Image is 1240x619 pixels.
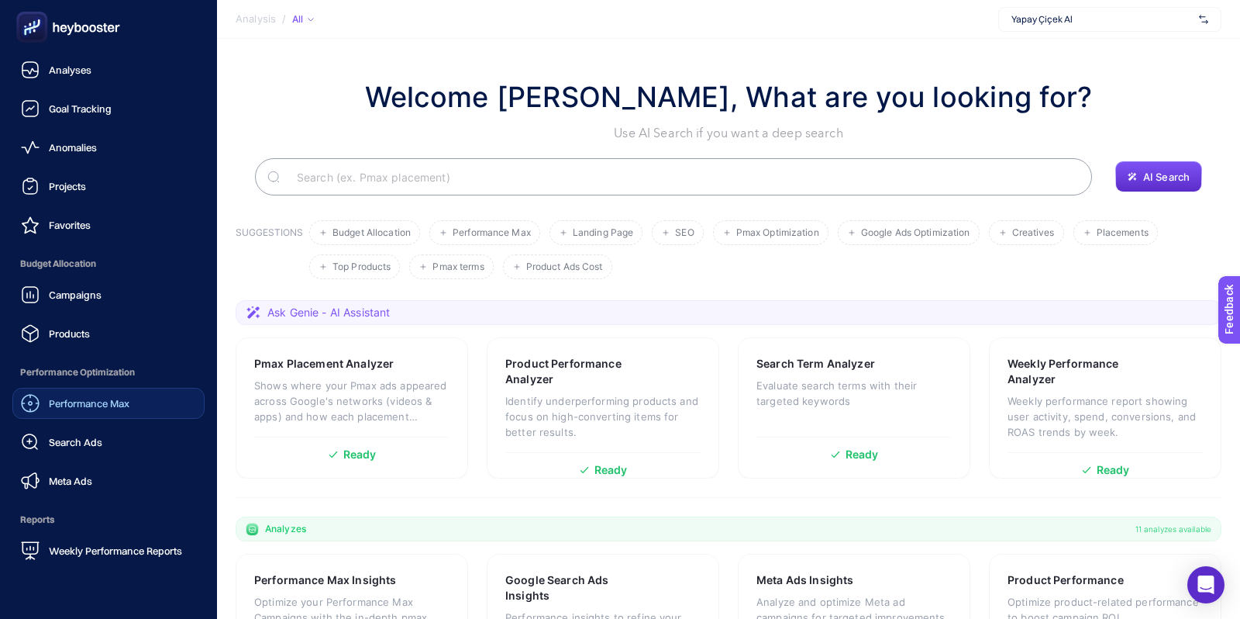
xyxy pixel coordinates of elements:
span: Reports [12,504,205,535]
span: Ready [343,449,377,460]
span: SEO [675,227,694,239]
span: Ready [846,449,879,460]
span: Ready [1097,465,1130,475]
h1: Welcome [PERSON_NAME], What are you looking for? [365,76,1093,118]
a: Search Ads [12,427,205,458]
img: svg%3e [1199,12,1208,27]
p: Use AI Search if you want a deep search [365,124,1093,143]
p: Shows where your Pmax ads appeared across Google's networks (videos & apps) and how each placemen... [254,378,449,424]
a: Projects [12,171,205,202]
span: Google Ads Optimization [861,227,970,239]
a: Weekly Performance Reports [12,535,205,566]
span: Analysis [236,13,276,26]
h3: Performance Max Insights [254,572,396,588]
a: Favorites [12,209,205,240]
span: Budget Allocation [332,227,411,239]
span: Performance Optimization [12,357,205,388]
span: Top Products [332,261,391,273]
span: Feedback [9,5,59,17]
a: Pmax Placement AnalyzerShows where your Pmax ads appeared across Google's networks (videos & apps... [236,337,468,479]
span: Landing Page [573,227,633,239]
div: Open Intercom Messenger [1187,566,1224,603]
h3: Weekly Performance Analyzer [1007,356,1154,387]
span: Ask Genie - AI Assistant [267,305,390,320]
span: Campaigns [49,289,102,301]
h3: SUGGESTIONS [236,227,303,279]
span: Performance Max [453,227,531,239]
span: Creatives [1012,227,1055,239]
h3: Pmax Placement Analyzer [254,356,394,372]
a: Meta Ads [12,465,205,496]
span: 11 analyzes available [1135,523,1211,535]
p: Weekly performance report showing user activity, spend, conversions, and ROAS trends by week. [1007,393,1203,440]
a: Goal Tracking [12,93,205,124]
span: Analyzes [265,523,306,535]
span: Search Ads [49,436,102,448]
a: Products [12,318,205,349]
span: Performance Max [49,397,129,410]
span: Ready [594,465,628,475]
a: Weekly Performance AnalyzerWeekly performance report showing user activity, spend, conversions, a... [989,337,1221,479]
span: / [282,12,286,25]
a: Product Performance AnalyzerIdentify underperforming products and focus on high-converting items ... [487,337,719,479]
span: Goal Tracking [49,102,112,115]
span: Analyses [49,64,91,76]
a: Performance Max [12,388,205,419]
a: Analyses [12,54,205,85]
span: Yapay Çiçek Al [1011,13,1193,26]
a: Anomalies [12,132,205,163]
button: AI Search [1115,161,1202,192]
span: Budget Allocation [12,248,205,279]
span: Projects [49,180,86,192]
span: Placements [1097,227,1149,239]
span: Pmax terms [432,261,484,273]
span: Meta Ads [49,475,92,487]
span: Anomalies [49,141,97,154]
span: Product Ads Cost [526,261,603,273]
span: AI Search [1143,171,1190,183]
h3: Google Search Ads Insights [505,572,651,603]
h3: Meta Ads Insights [756,572,853,588]
h3: Product Performance Analyzer [505,356,653,387]
span: Favorites [49,219,91,231]
span: Products [49,327,90,340]
h3: Product Performance [1007,572,1124,588]
input: Search [284,155,1080,199]
a: Search Term AnalyzerEvaluate search terms with their targeted keywordsReady [738,337,970,479]
h3: Search Term Analyzer [756,356,875,372]
p: Evaluate search terms with their targeted keywords [756,378,952,409]
a: Campaigns [12,279,205,310]
span: Pmax Optimization [736,227,819,239]
p: Identify underperforming products and focus on high-converting items for better results. [505,393,701,440]
span: Weekly Performance Reports [49,545,182,557]
div: All [292,13,314,26]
